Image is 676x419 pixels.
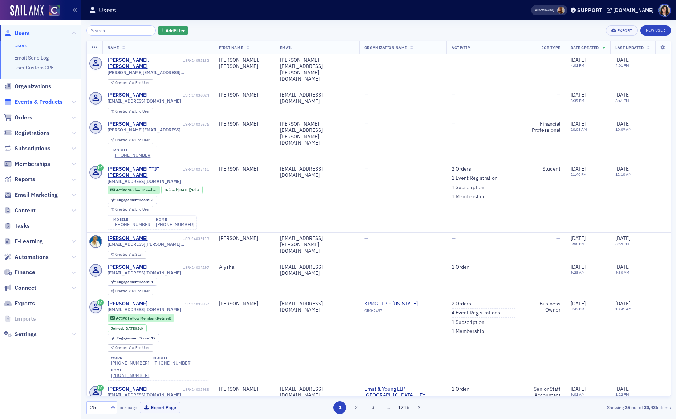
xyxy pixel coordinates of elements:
a: [PERSON_NAME] [108,264,148,270]
span: [DATE] [571,235,586,241]
button: Export Page [140,402,180,413]
div: [EMAIL_ADDRESS][DOMAIN_NAME] [280,166,354,179]
span: — [452,235,456,241]
time: 3:58 PM [571,241,584,246]
div: work [111,356,149,360]
div: Export [618,29,632,33]
div: Engagement Score: 1 [108,278,157,286]
a: Settings [4,330,37,338]
div: [PERSON_NAME] [219,121,270,127]
a: 2 Orders [452,301,471,307]
span: [DATE] [615,57,630,63]
span: — [364,57,368,63]
span: Add Filter [166,27,185,34]
span: Content [15,207,36,215]
div: USR-14052132 [183,58,209,63]
div: [PERSON_NAME] "TJ" [PERSON_NAME] [108,166,182,179]
div: Created Via: End User [108,288,153,295]
span: Activity [452,45,470,50]
span: Created Via : [115,80,135,85]
span: KPMG LLP – New York [364,301,430,307]
span: [DATE] [571,386,586,392]
a: Events & Products [4,98,63,106]
input: Search… [86,25,156,36]
a: Exports [4,300,35,308]
span: [DATE] [615,300,630,307]
div: [PERSON_NAME] [108,301,148,307]
a: Connect [4,284,36,292]
time: 12:10 AM [615,172,632,177]
div: USR-14035118 [149,236,209,241]
a: Email Send Log [14,54,49,61]
div: [PERSON_NAME][EMAIL_ADDRESS][PERSON_NAME][DOMAIN_NAME] [280,57,354,82]
span: Fellow Member (Retired) [128,316,171,321]
div: [PHONE_NUMBER] [113,222,152,227]
strong: 30,436 [643,404,660,411]
span: Viewing [535,8,554,13]
span: Memberships [15,160,50,168]
div: USR-14033857 [149,302,209,306]
time: 4:01 PM [571,63,584,68]
span: Users [15,29,30,37]
span: Exports [15,300,35,308]
a: [PHONE_NUMBER] [153,360,192,366]
div: Financial Professional [525,121,560,134]
span: [EMAIL_ADDRESS][DOMAIN_NAME] [108,307,181,312]
span: [EMAIL_ADDRESS][DOMAIN_NAME] [108,270,181,276]
time: 10:03 AM [571,127,587,132]
span: Imports [15,315,36,323]
span: Tasks [15,222,30,230]
span: Automations [15,253,49,261]
div: [PHONE_NUMBER] [113,152,152,158]
a: Registrations [4,129,50,137]
time: 1:22 PM [615,392,629,397]
span: Date Created [571,45,599,50]
div: mobile [113,148,152,152]
span: [EMAIL_ADDRESS][DOMAIN_NAME] [108,392,181,398]
span: — [364,264,368,270]
span: Engagement Score : [117,335,151,341]
label: per page [120,404,137,411]
div: End User [115,346,150,350]
a: Reports [4,175,35,183]
span: Created Via : [115,289,135,293]
span: Email [280,45,292,50]
div: Business Owner [525,301,560,313]
div: home [156,217,194,222]
time: 3:59 PM [615,241,629,246]
div: Senior Staff Accountant [525,386,560,399]
span: [DATE] [615,264,630,270]
a: 1 Subscription [452,184,485,191]
span: [DATE] [615,235,630,241]
time: 3:41 PM [615,98,629,103]
div: 3 [117,198,153,202]
span: [DATE] [571,300,586,307]
span: Created Via : [115,109,135,114]
div: (2d) [125,326,143,331]
span: — [364,166,368,172]
a: User Custom CPE [14,64,54,71]
a: Automations [4,253,49,261]
div: End User [115,110,150,114]
a: [PHONE_NUMBER] [156,222,194,227]
div: USR-14034297 [149,265,209,270]
time: 4:01 PM [615,63,629,68]
span: Created Via : [115,345,135,350]
span: [EMAIL_ADDRESS][DOMAIN_NAME] [108,98,181,104]
div: Active: Active: Fellow Member (Retired) [108,314,175,322]
span: Organizations [15,82,51,90]
a: [PERSON_NAME] [108,235,148,242]
a: [PERSON_NAME] [108,92,148,98]
span: — [556,91,560,98]
div: [PERSON_NAME] [219,166,270,172]
div: [EMAIL_ADDRESS][DOMAIN_NAME] [280,301,354,313]
div: Joined: 2025-09-24 00:00:00 [161,186,203,194]
a: [PERSON_NAME] [108,386,148,392]
div: [PHONE_NUMBER] [111,360,149,366]
img: SailAMX [10,5,44,17]
div: End User [115,138,150,142]
div: End User [115,289,150,293]
a: 1 Membership [452,328,484,335]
